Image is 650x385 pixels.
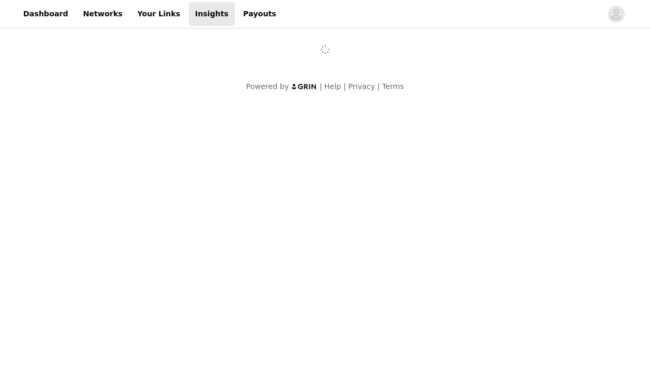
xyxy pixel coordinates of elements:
a: Terms [382,82,404,91]
a: Your Links [131,2,187,26]
span: | [377,82,380,91]
a: Privacy [348,82,375,91]
span: | [319,82,322,91]
a: Help [324,82,341,91]
a: Dashboard [17,2,74,26]
div: avatar [611,6,621,23]
a: Insights [189,2,235,26]
a: Payouts [237,2,283,26]
a: Networks [76,2,129,26]
span: Powered by [246,82,289,91]
span: | [343,82,346,91]
img: logo [291,83,317,90]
